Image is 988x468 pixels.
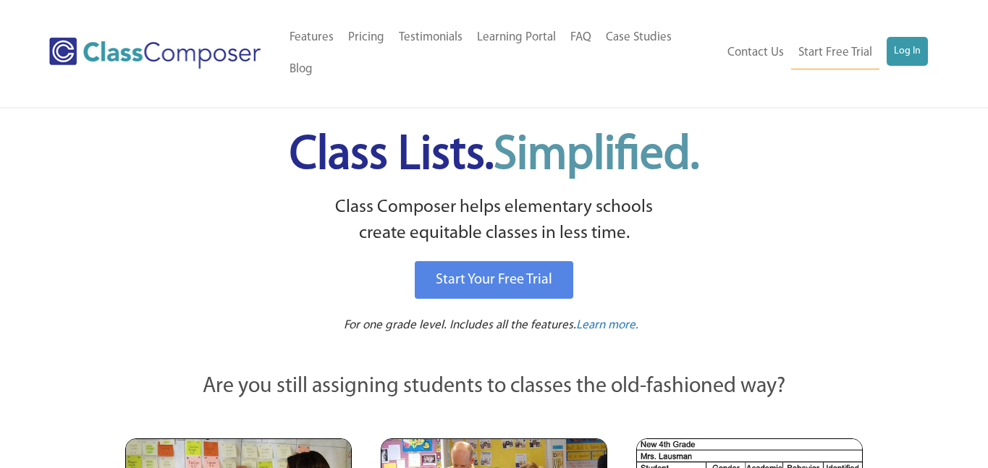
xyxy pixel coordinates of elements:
[282,22,341,54] a: Features
[791,37,879,69] a: Start Free Trial
[125,371,864,403] p: Are you still assigning students to classes the old-fashioned way?
[470,22,563,54] a: Learning Portal
[717,37,928,69] nav: Header Menu
[282,54,320,85] a: Blog
[290,132,699,179] span: Class Lists.
[341,22,392,54] a: Pricing
[344,319,576,331] span: For one grade level. Includes all the features.
[599,22,679,54] a: Case Studies
[436,273,552,287] span: Start Your Free Trial
[563,22,599,54] a: FAQ
[49,38,261,69] img: Class Composer
[123,195,866,247] p: Class Composer helps elementary schools create equitable classes in less time.
[392,22,470,54] a: Testimonials
[415,261,573,299] a: Start Your Free Trial
[576,317,638,335] a: Learn more.
[282,22,716,85] nav: Header Menu
[576,319,638,331] span: Learn more.
[887,37,928,66] a: Log In
[494,132,699,179] span: Simplified.
[720,37,791,69] a: Contact Us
